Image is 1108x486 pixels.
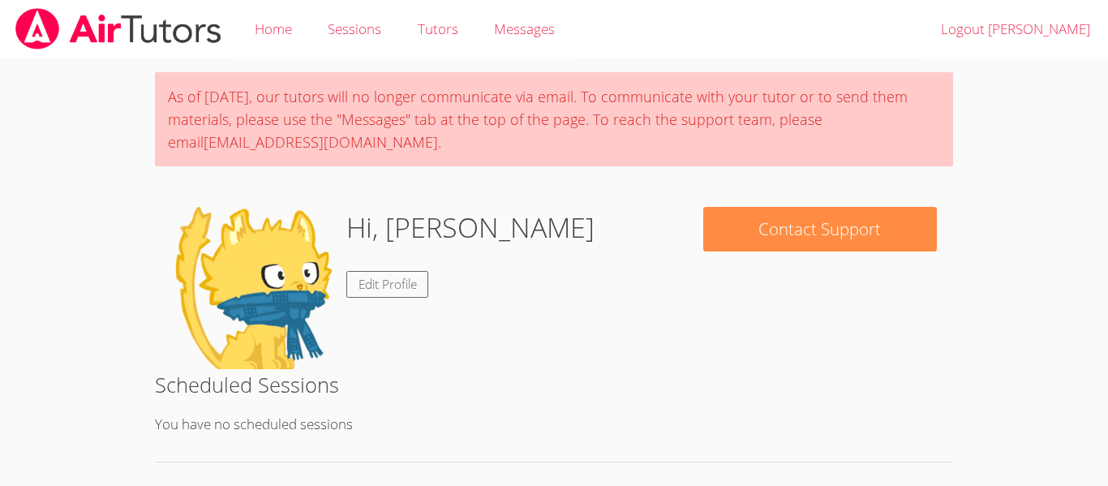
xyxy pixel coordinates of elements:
div: As of [DATE], our tutors will no longer communicate via email. To communicate with your tutor or ... [155,72,953,166]
img: airtutors_banner-c4298cdbf04f3fff15de1276eac7730deb9818008684d7c2e4769d2f7ddbe033.png [14,8,223,49]
button: Contact Support [703,207,937,252]
h1: Hi, [PERSON_NAME] [346,207,595,248]
span: Messages [494,19,555,38]
a: Edit Profile [346,271,429,298]
p: You have no scheduled sessions [155,413,953,437]
img: default.png [171,207,333,369]
h2: Scheduled Sessions [155,369,953,400]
